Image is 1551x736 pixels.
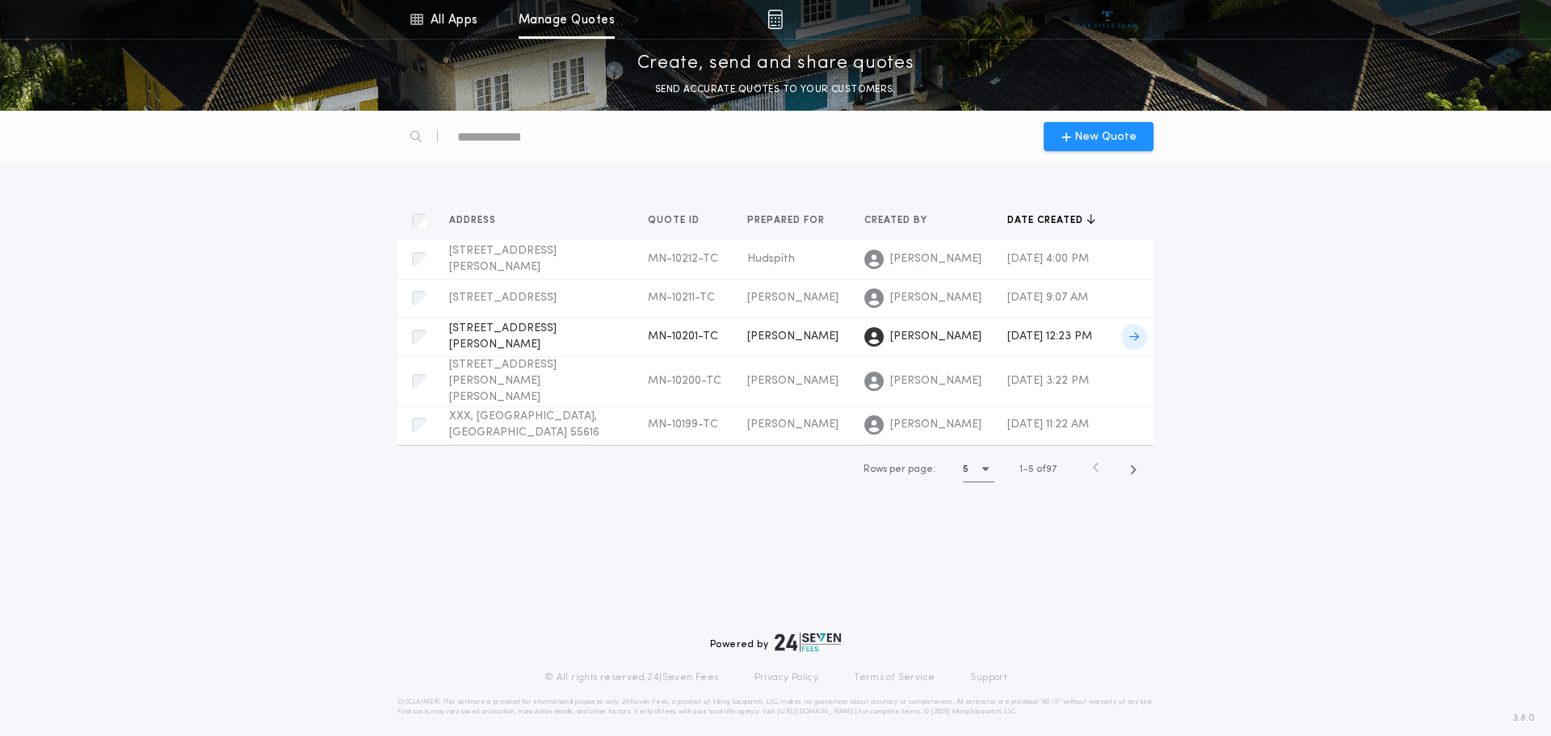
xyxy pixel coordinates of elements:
span: Hudspith [747,253,795,265]
a: Privacy Policy [754,671,819,684]
span: [PERSON_NAME] [747,418,839,431]
span: [PERSON_NAME] [747,330,839,343]
button: Date created [1007,212,1095,229]
p: Create, send and share quotes [637,51,914,77]
span: [PERSON_NAME] [890,251,981,267]
button: 5 [963,456,994,482]
span: [DATE] 9:07 AM [1007,292,1088,304]
span: New Quote [1074,128,1137,145]
button: Created by [864,212,939,229]
a: Support [970,671,1007,684]
span: XXX, [GEOGRAPHIC_DATA], [GEOGRAPHIC_DATA] 55616 [449,410,599,439]
span: [STREET_ADDRESS][PERSON_NAME][PERSON_NAME] [449,359,557,403]
span: [STREET_ADDRESS][PERSON_NAME] [449,322,557,351]
h1: 5 [963,461,969,477]
span: [PERSON_NAME] [890,329,981,345]
a: [URL][DOMAIN_NAME] [777,709,857,715]
p: SEND ACCURATE QUOTES TO YOUR CUSTOMERS. [655,82,896,98]
span: 5 [1028,465,1034,474]
span: Rows per page: [864,465,935,474]
img: logo [775,633,841,652]
span: [DATE] 4:00 PM [1007,253,1089,265]
a: Terms of Service [854,671,935,684]
span: 1 [1019,465,1023,474]
span: MN-10199-TC [648,418,718,431]
span: of 97 [1036,462,1057,477]
p: © All rights reserved. 24|Seven Fees [544,671,719,684]
p: DISCLAIMER: This estimate is provided for informational purposes only. 24|Seven Fees, a product o... [397,697,1154,717]
div: Powered by [710,633,841,652]
span: [DATE] 3:22 PM [1007,375,1089,387]
span: MN-10201-TC [648,330,718,343]
button: Quote ID [648,212,712,229]
span: [PERSON_NAME] [747,292,839,304]
span: MN-10211-TC [648,292,715,304]
span: Address [449,214,499,227]
span: [PERSON_NAME] [747,375,839,387]
span: 3.8.0 [1513,711,1535,725]
button: New Quote [1044,122,1154,151]
span: [DATE] 11:22 AM [1007,418,1089,431]
span: Prepared for [747,214,828,227]
span: [DATE] 12:23 PM [1007,330,1092,343]
span: [PERSON_NAME] [890,373,981,389]
span: Date created [1007,214,1087,227]
span: MN-10212-TC [648,253,718,265]
span: [STREET_ADDRESS][PERSON_NAME] [449,245,557,273]
img: vs-icon [1078,11,1138,27]
img: img [767,10,783,29]
span: [PERSON_NAME] [890,417,981,433]
span: MN-10200-TC [648,375,721,387]
span: [PERSON_NAME] [890,290,981,306]
span: Quote ID [648,214,703,227]
button: Address [449,212,508,229]
span: Created by [864,214,931,227]
span: [STREET_ADDRESS] [449,292,557,304]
